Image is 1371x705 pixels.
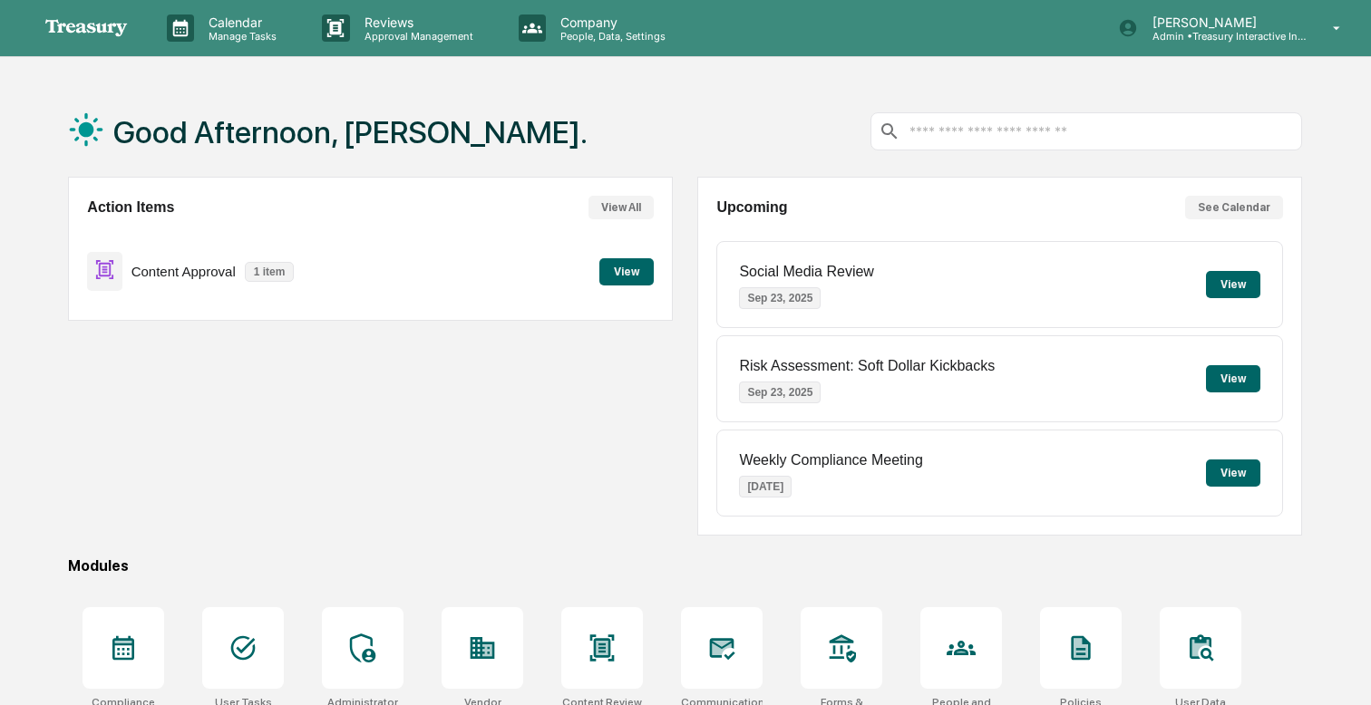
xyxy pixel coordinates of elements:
[716,199,787,216] h2: Upcoming
[1138,30,1307,43] p: Admin • Treasury Interactive Investment Advisers LLC
[546,30,675,43] p: People, Data, Settings
[44,18,131,38] img: logo
[350,30,482,43] p: Approval Management
[739,287,821,309] p: Sep 23, 2025
[1206,271,1260,298] button: View
[131,264,236,279] p: Content Approval
[739,264,874,280] p: Social Media Review
[599,262,654,279] a: View
[1206,365,1260,392] button: View
[1138,14,1307,30] p: [PERSON_NAME]
[739,452,922,468] p: Weekly Compliance Meeting
[245,262,295,282] p: 1 item
[1185,196,1283,219] button: See Calendar
[588,196,654,219] button: View All
[739,358,995,374] p: Risk Assessment: Soft Dollar Kickbacks
[546,14,675,30] p: Company
[739,476,792,497] p: [DATE]
[68,557,1302,575] div: Modules
[739,381,821,403] p: Sep 23, 2025
[1206,459,1260,487] button: View
[113,114,588,150] h1: Good Afternoon, [PERSON_NAME].
[194,14,286,30] p: Calendar
[1313,645,1362,694] iframe: Open customer support
[87,199,174,216] h2: Action Items
[599,258,654,285] button: View
[350,14,482,30] p: Reviews
[194,30,286,43] p: Manage Tasks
